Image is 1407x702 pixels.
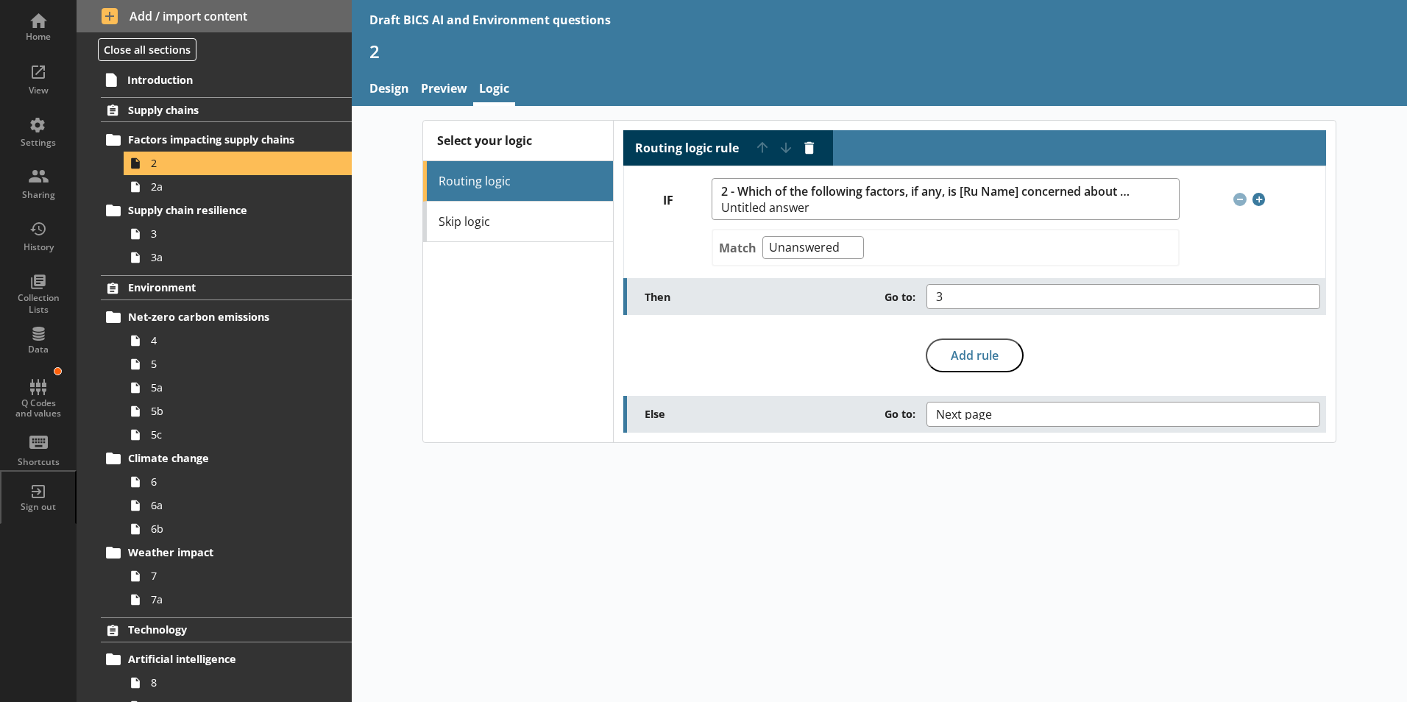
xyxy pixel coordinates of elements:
span: 7 [151,569,314,583]
span: 2 [151,156,314,170]
a: 7a [124,588,352,611]
span: Untitled answer [721,202,1131,213]
span: 6a [151,498,314,512]
button: Next page [926,402,1320,427]
a: 7 [124,564,352,588]
a: 5a [124,376,352,400]
li: Supply chainsFactors impacting supply chains22aSupply chain resilience33a [77,97,352,269]
span: 3 [151,227,314,241]
span: Factors impacting supply chains [128,132,308,146]
span: 2 - Which of the following factors, if any, is [Ru Name] concerned about impacting supply chains ... [721,185,1131,199]
a: 6 [124,470,352,494]
span: 5a [151,380,314,394]
a: 6b [124,517,352,541]
button: 2 - Which of the following factors, if any, is [Ru Name] concerned about impacting supply chains ... [712,178,1179,220]
a: 2a [124,175,352,199]
span: 7a [151,592,314,606]
span: Environment [128,280,308,294]
div: Collection Lists [13,292,64,315]
a: 3a [124,246,352,269]
li: EnvironmentNet-zero carbon emissions455a5b5cClimate change66a6bWeather impact77a [77,275,352,611]
span: Weather impact [128,545,308,559]
span: Net-zero carbon emissions [128,310,308,324]
span: Add / import content [102,8,327,24]
span: 6b [151,522,314,536]
a: Environment [101,275,352,300]
span: 2a [151,180,314,194]
div: Q Codes and values [13,398,64,419]
span: 5b [151,404,314,418]
div: Shortcuts [13,456,64,468]
a: 6a [124,494,352,517]
span: Climate change [128,451,308,465]
div: Data [13,344,64,355]
div: Home [13,31,64,43]
a: Preview [415,74,473,106]
div: Draft BICS AI and Environment questions [369,12,611,28]
span: 5 [151,357,314,371]
span: Next page [936,408,1016,420]
li: Climate change66a6b [107,447,352,541]
a: Technology [101,617,352,642]
span: 4 [151,333,314,347]
a: 5b [124,400,352,423]
div: Sharing [13,189,64,201]
button: Add rule [926,338,1024,372]
span: Artificial intelligence [128,652,308,666]
span: Supply chain resilience [128,203,308,217]
li: Net-zero carbon emissions455a5b5c [107,305,352,447]
span: Technology [128,623,308,637]
li: Factors impacting supply chains22a [107,128,352,199]
a: Introduction [100,68,352,91]
a: 2 [124,152,352,175]
li: Weather impact77a [107,541,352,611]
span: 6 [151,475,314,489]
label: Match [719,240,756,256]
a: Design [364,74,415,106]
div: Sign out [13,501,64,513]
label: Then [645,290,926,304]
span: Go to: [885,407,915,421]
a: Artificial intelligence [101,648,352,671]
button: Delete routing rule [798,136,821,160]
label: IF [624,193,712,208]
span: 3 [936,291,966,302]
label: Else [645,407,926,421]
a: Supply chain resilience [101,199,352,222]
span: 3a [151,250,314,264]
a: 8 [124,671,352,695]
button: Close all sections [98,38,196,61]
a: Skip logic [423,202,613,242]
button: 3 [926,284,1320,309]
a: 5 [124,352,352,376]
span: Supply chains [128,103,308,117]
a: Factors impacting supply chains [101,128,352,152]
span: Introduction [127,73,308,87]
a: 4 [124,329,352,352]
span: 8 [151,676,314,689]
a: Climate change [101,447,352,470]
span: Go to: [885,290,915,304]
div: History [13,241,64,253]
div: View [13,85,64,96]
a: 3 [124,222,352,246]
span: 5c [151,428,314,442]
div: Settings [13,137,64,149]
div: Select your logic [423,121,613,161]
a: Net-zero carbon emissions [101,305,352,329]
h1: 2 [369,40,1389,63]
a: Logic [473,74,515,106]
a: 5c [124,423,352,447]
a: Weather impact [101,541,352,564]
li: Supply chain resilience33a [107,199,352,269]
a: Supply chains [101,97,352,122]
label: Routing logic rule [635,141,739,156]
